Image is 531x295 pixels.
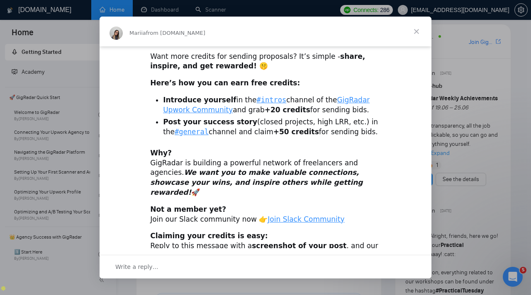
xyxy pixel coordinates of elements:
[150,205,226,213] b: Not a member yet?
[150,149,172,157] b: Why?
[163,96,236,104] b: Introduce yourself
[150,232,268,240] b: Claiming your credits is easy:
[129,30,146,36] span: Mariia
[150,231,381,261] div: Reply to this message with a , and our Tech Support Team will instantly top up your credits! 💸
[265,106,310,114] b: +20 credits
[100,255,431,278] div: Open conversation and reply
[163,96,370,114] a: GigRadar Upwork Community
[0,285,6,291] img: Apollo
[163,95,381,115] li: in the channel of the and grab for sending bids.
[146,30,205,36] span: from [DOMAIN_NAME]
[402,17,431,46] span: Close
[252,242,346,250] b: screenshot of your post
[273,128,319,136] b: +50 credits
[268,215,344,223] a: Join Slack Community
[150,79,300,87] b: Here’s how you can earn free credits:
[110,27,123,40] img: Profile image for Mariia
[150,52,381,72] div: Want more credits for sending proposals? It’s simple -
[150,148,381,198] div: GigRadar is building a powerful network of freelancers and agencies. 🚀
[150,205,381,225] div: Join our Slack community now 👉
[150,168,363,196] i: We want you to make valuable connections, showcase your wins, and inspire others while getting re...
[175,128,209,136] a: #general
[257,96,287,104] a: #intros
[115,261,158,272] span: Write a reply…
[163,118,257,126] b: Post your success story
[163,117,381,137] li: (closed projects, high LRR, etc.) in the channel and claim for sending bids.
